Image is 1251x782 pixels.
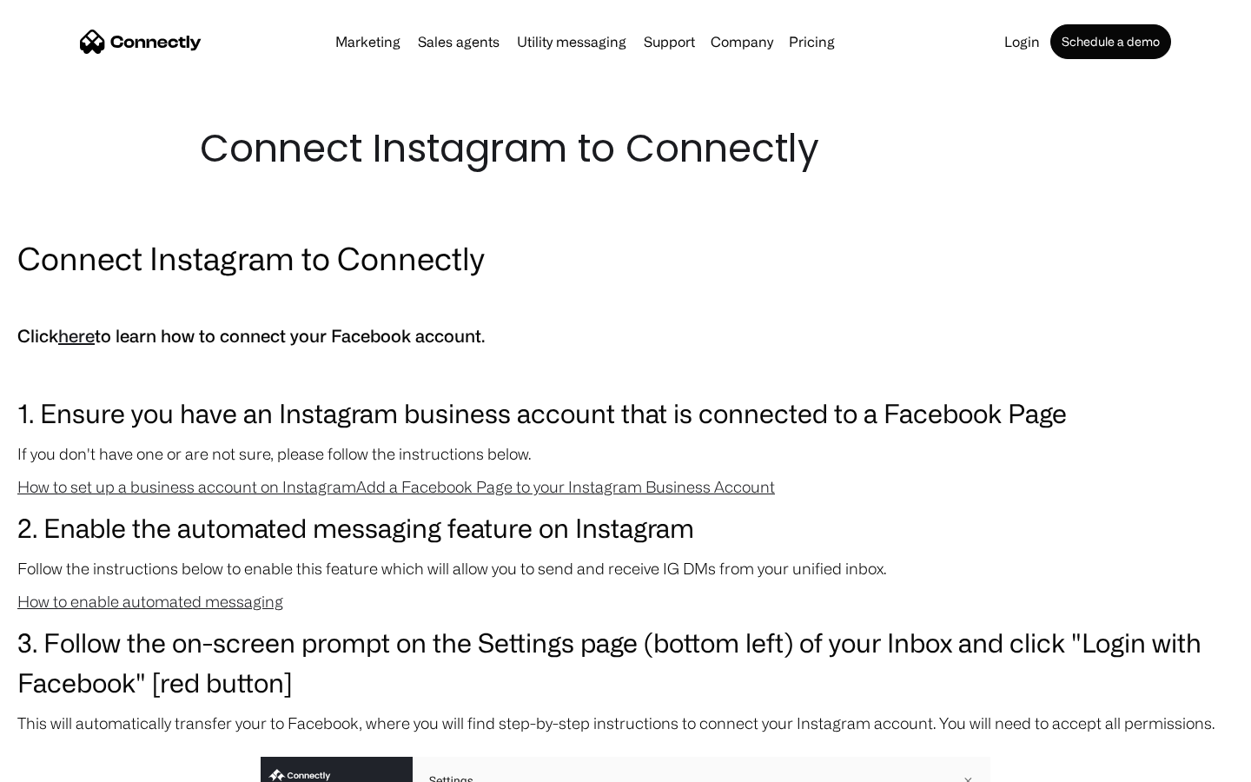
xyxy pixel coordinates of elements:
[997,35,1047,49] a: Login
[17,593,283,610] a: How to enable automated messaging
[200,122,1051,176] h1: Connect Instagram to Connectly
[782,35,842,49] a: Pricing
[58,326,95,346] a: here
[356,478,775,495] a: Add a Facebook Page to your Instagram Business Account
[17,288,1234,313] p: ‍
[510,35,633,49] a: Utility messaging
[17,441,1234,466] p: If you don't have one or are not sure, please follow the instructions below.
[17,622,1234,702] h3: 3. Follow the on-screen prompt on the Settings page (bottom left) of your Inbox and click "Login ...
[411,35,506,49] a: Sales agents
[17,360,1234,384] p: ‍
[711,30,773,54] div: Company
[17,711,1234,735] p: This will automatically transfer your to Facebook, where you will find step-by-step instructions ...
[35,752,104,776] ul: Language list
[17,236,1234,280] h2: Connect Instagram to Connectly
[17,393,1234,433] h3: 1. Ensure you have an Instagram business account that is connected to a Facebook Page
[637,35,702,49] a: Support
[17,507,1234,547] h3: 2. Enable the automated messaging feature on Instagram
[1050,24,1171,59] a: Schedule a demo
[328,35,407,49] a: Marketing
[17,556,1234,580] p: Follow the instructions below to enable this feature which will allow you to send and receive IG ...
[17,321,1234,351] h5: Click to learn how to connect your Facebook account.
[17,752,104,776] aside: Language selected: English
[17,478,356,495] a: How to set up a business account on Instagram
